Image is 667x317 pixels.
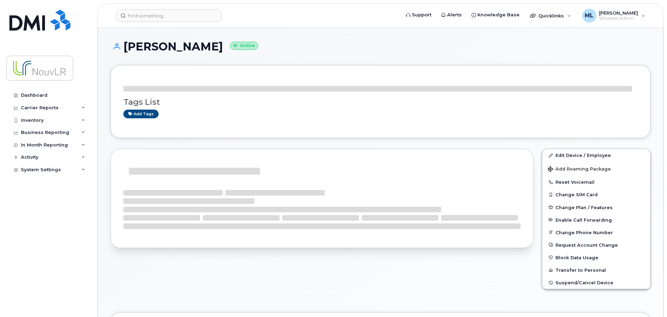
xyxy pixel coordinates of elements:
span: Enable Call Forwarding [555,217,612,222]
button: Transfer to Personal [542,264,650,276]
button: Request Account Change [542,239,650,251]
button: Block Data Usage [542,251,650,264]
h1: [PERSON_NAME] [110,40,651,53]
button: Change Plan / Features [542,201,650,214]
span: Add Roaming Package [548,166,611,173]
small: Active [230,42,258,50]
a: Edit Device / Employee [542,149,650,161]
h3: Tags List [123,98,638,106]
button: Reset Voicemail [542,176,650,188]
span: Suspend/Cancel Device [555,280,613,285]
span: Change Plan / Features [555,205,613,210]
button: Change Phone Number [542,226,650,239]
button: Add Roaming Package [542,161,650,176]
button: Suspend/Cancel Device [542,276,650,289]
button: Change SIM Card [542,188,650,201]
button: Enable Call Forwarding [542,214,650,226]
a: Add tags [123,110,159,118]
